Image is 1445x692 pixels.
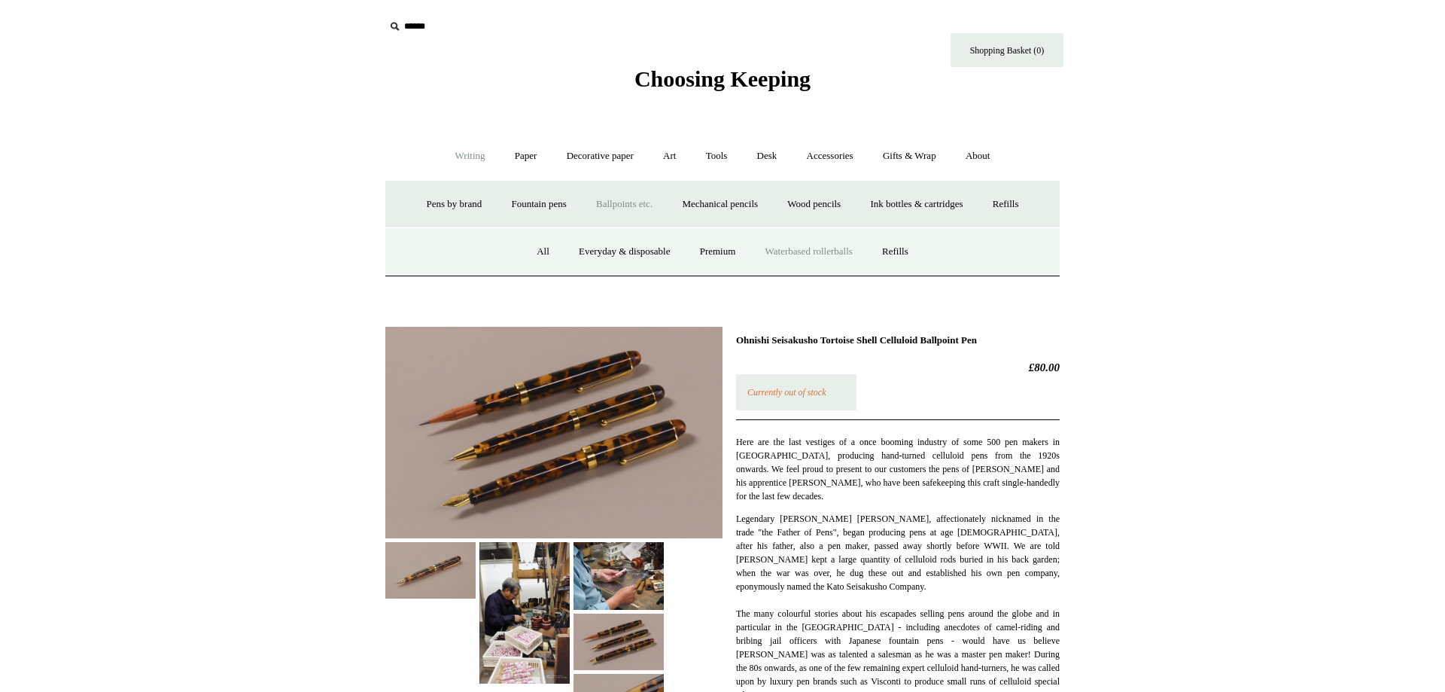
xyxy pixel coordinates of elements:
[442,136,499,176] a: Writing
[736,435,1060,503] p: Here are the last vestiges of a once booming industry of some 500 pen makers in [GEOGRAPHIC_DATA]...
[565,232,683,272] a: Everyday & disposable
[736,334,1060,346] h1: Ohnishi Seisakusho Tortoise Shell Celluloid Ballpoint Pen
[979,184,1033,224] a: Refills
[583,184,666,224] a: Ballpoints etc.
[479,542,570,684] img: Ohnishi Seisakusho Tortoise Shell Celluloid Ballpoint Pen
[793,136,867,176] a: Accessories
[736,361,1060,374] h2: £80.00
[501,136,551,176] a: Paper
[856,184,976,224] a: Ink bottles & cartridges
[952,136,1004,176] a: About
[752,232,866,272] a: Waterbased rollerballs
[774,184,854,224] a: Wood pencils
[869,136,950,176] a: Gifts & Wrap
[385,327,722,538] img: Ohnishi Seisakusho Tortoise Shell Celluloid Ballpoint Pen
[692,136,741,176] a: Tools
[497,184,580,224] a: Fountain pens
[951,33,1063,67] a: Shopping Basket (0)
[747,387,826,398] em: Currently out of stock
[553,136,647,176] a: Decorative paper
[573,614,664,670] img: Ohnishi Seisakusho Tortoise Shell Celluloid Ballpoint Pen
[869,232,922,272] a: Refills
[668,184,771,224] a: Mechanical pencils
[385,542,476,599] img: Ohnishi Seisakusho Tortoise Shell Celluloid Ballpoint Pen
[523,232,563,272] a: All
[686,232,750,272] a: Premium
[634,66,811,91] span: Choosing Keeping
[649,136,689,176] a: Art
[634,78,811,89] a: Choosing Keeping
[744,136,791,176] a: Desk
[573,542,664,610] img: Ohnishi Seisakusho Tortoise Shell Celluloid Ballpoint Pen
[413,184,496,224] a: Pens by brand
